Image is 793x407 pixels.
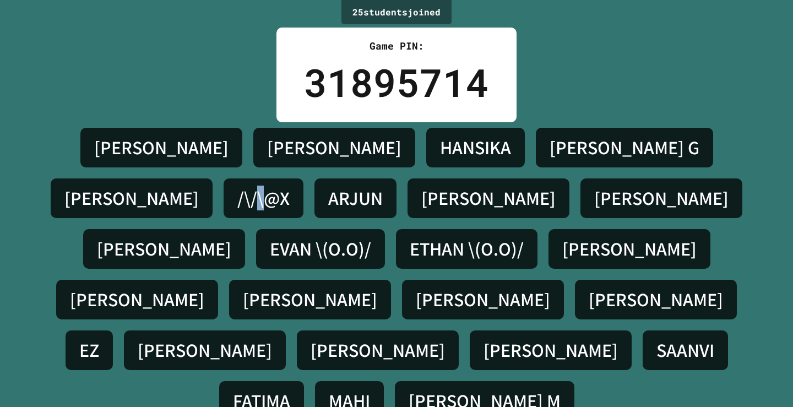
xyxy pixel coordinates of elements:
h4: [PERSON_NAME] [484,339,618,362]
h4: [PERSON_NAME] [416,288,550,311]
h4: [PERSON_NAME] [267,136,401,159]
h4: [PERSON_NAME] [243,288,377,311]
h4: /\/\@X [237,187,290,210]
h4: [PERSON_NAME] [311,339,445,362]
h4: [PERSON_NAME] [594,187,729,210]
h4: [PERSON_NAME] [421,187,556,210]
h4: [PERSON_NAME] [94,136,229,159]
div: 31895714 [304,53,489,111]
h4: SAANVI [656,339,714,362]
h4: ARJUN [328,187,383,210]
div: Game PIN: [304,39,489,53]
h4: [PERSON_NAME] [97,237,231,261]
h4: EZ [79,339,99,362]
h4: [PERSON_NAME] [589,288,723,311]
h4: HANSIKA [440,136,511,159]
h4: [PERSON_NAME] [138,339,272,362]
h4: [PERSON_NAME] G [550,136,699,159]
h4: EVAN \(O.O)/ [270,237,371,261]
h4: [PERSON_NAME] [562,237,697,261]
h4: [PERSON_NAME] [64,187,199,210]
h4: ETHAN \(O.O)/ [410,237,524,261]
h4: [PERSON_NAME] [70,288,204,311]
